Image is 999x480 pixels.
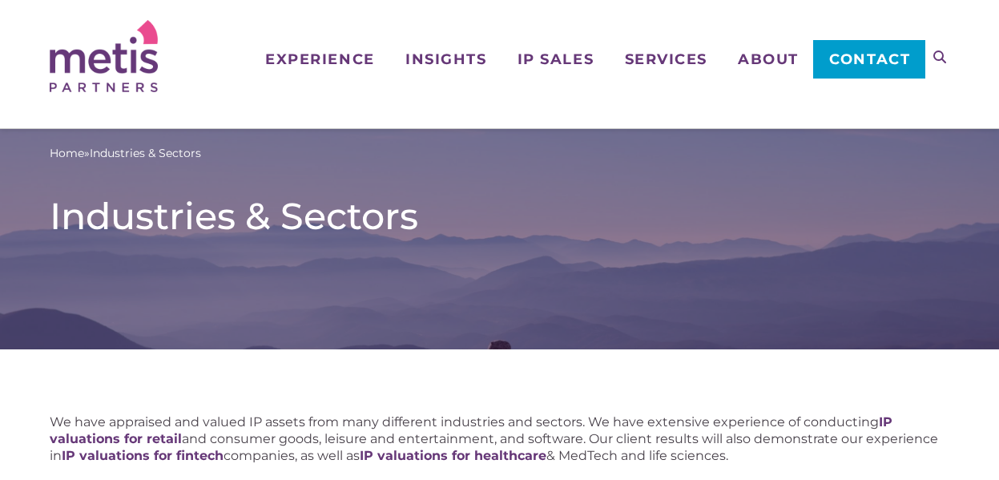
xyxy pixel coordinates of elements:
span: IP Sales [518,52,594,67]
span: About [738,52,799,67]
span: » [50,145,201,162]
p: We have appraised and valued IP assets from many different industries and sectors. We have extens... [50,413,949,464]
a: IP valuations for fintech [62,448,224,463]
img: Metis Partners [50,20,158,92]
a: IP valuations for healthcare [360,448,546,463]
h1: Industries & Sectors [50,194,949,239]
span: Contact [829,52,910,67]
span: Insights [405,52,486,67]
a: Contact [813,40,924,79]
a: Home [50,145,84,162]
span: Industries & Sectors [90,145,201,162]
span: Experience [265,52,374,67]
span: Services [625,52,707,67]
